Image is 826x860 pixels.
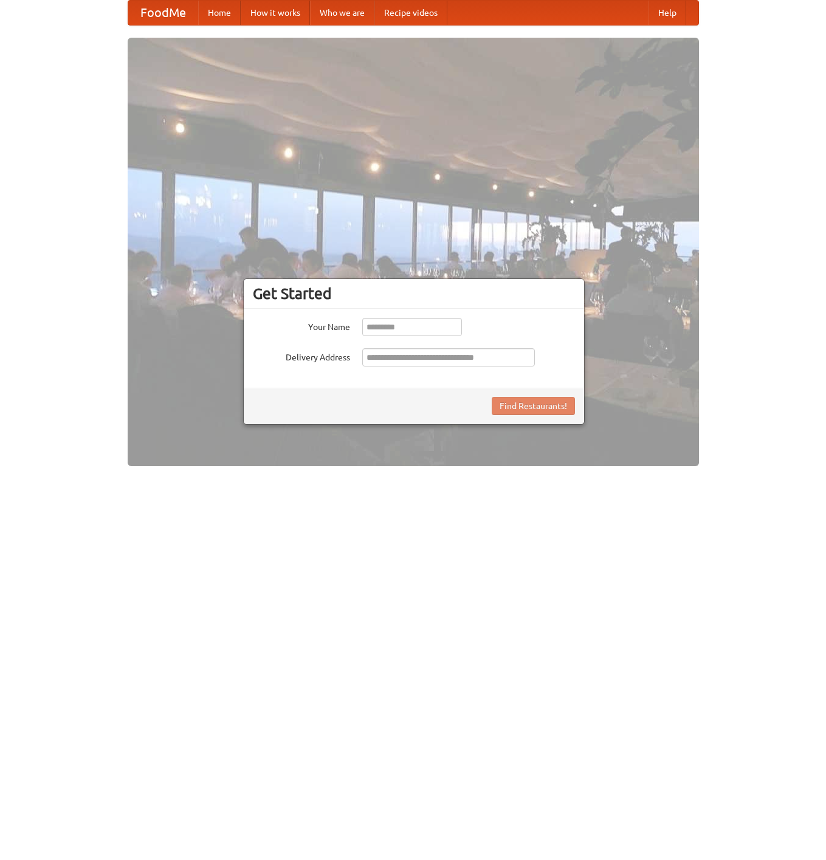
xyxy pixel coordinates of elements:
[198,1,241,25] a: Home
[253,348,350,363] label: Delivery Address
[128,1,198,25] a: FoodMe
[253,284,575,303] h3: Get Started
[310,1,374,25] a: Who we are
[253,318,350,333] label: Your Name
[492,397,575,415] button: Find Restaurants!
[649,1,686,25] a: Help
[241,1,310,25] a: How it works
[374,1,447,25] a: Recipe videos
